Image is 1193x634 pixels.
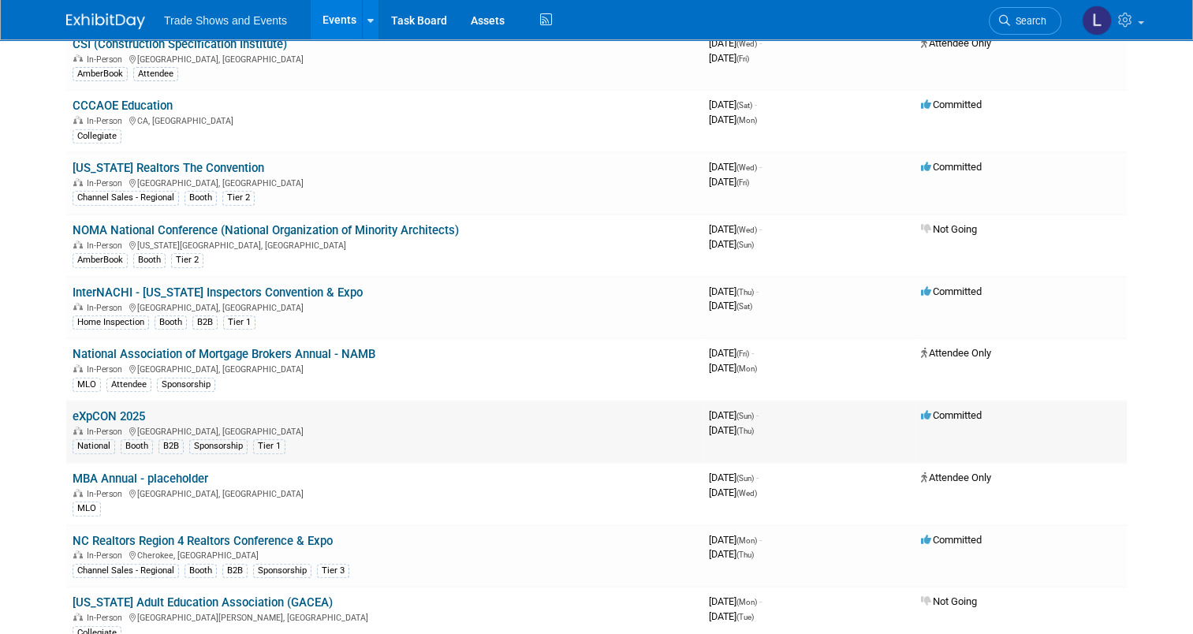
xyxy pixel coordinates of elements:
[921,595,977,607] span: Not Going
[185,191,217,205] div: Booth
[736,178,749,187] span: (Fri)
[709,534,762,546] span: [DATE]
[317,564,349,578] div: Tier 3
[709,595,762,607] span: [DATE]
[73,439,115,453] div: National
[709,99,757,110] span: [DATE]
[736,474,754,483] span: (Sun)
[709,424,754,436] span: [DATE]
[921,285,982,297] span: Committed
[709,114,757,125] span: [DATE]
[73,409,145,423] a: eXpCON 2025
[253,564,311,578] div: Sponsorship
[73,550,83,558] img: In-Person Event
[87,303,127,313] span: In-Person
[73,315,149,330] div: Home Inspection
[921,472,991,483] span: Attendee Only
[73,238,696,251] div: [US_STATE][GEOGRAPHIC_DATA], [GEOGRAPHIC_DATA]
[756,409,759,421] span: -
[73,548,696,561] div: Cherokee, [GEOGRAPHIC_DATA]
[709,362,757,374] span: [DATE]
[759,534,762,546] span: -
[736,116,757,125] span: (Mon)
[171,253,203,267] div: Tier 2
[1010,15,1046,27] span: Search
[709,52,749,64] span: [DATE]
[73,67,128,81] div: AmberBook
[66,13,145,29] img: ExhibitDay
[73,54,83,62] img: In-Person Event
[736,101,752,110] span: (Sat)
[73,129,121,144] div: Collegiate
[736,241,754,249] span: (Sun)
[189,439,248,453] div: Sponsorship
[73,595,333,610] a: [US_STATE] Adult Education Association (GACEA)
[73,613,83,621] img: In-Person Event
[87,116,127,126] span: In-Person
[73,99,173,113] a: CCCAOE Education
[921,37,991,49] span: Attendee Only
[736,302,752,311] span: (Sat)
[222,191,255,205] div: Tier 2
[164,14,287,27] span: Trade Shows and Events
[73,564,179,578] div: Channel Sales - Regional
[736,536,757,545] span: (Mon)
[759,37,762,49] span: -
[133,253,166,267] div: Booth
[73,116,83,124] img: In-Person Event
[73,37,287,51] a: CSI (Construction Specification Institute)
[158,439,184,453] div: B2B
[921,223,977,235] span: Not Going
[751,347,754,359] span: -
[73,161,264,175] a: [US_STATE] Realtors The Convention
[73,191,179,205] div: Channel Sales - Regional
[709,161,762,173] span: [DATE]
[87,54,127,65] span: In-Person
[87,550,127,561] span: In-Person
[121,439,153,453] div: Booth
[73,472,208,486] a: MBA Annual - placeholder
[709,347,754,359] span: [DATE]
[73,114,696,126] div: CA, [GEOGRAPHIC_DATA]
[736,489,757,498] span: (Wed)
[755,99,757,110] span: -
[736,226,757,234] span: (Wed)
[73,223,459,237] a: NOMA National Conference (National Organization of Minority Architects)
[155,315,187,330] div: Booth
[709,472,759,483] span: [DATE]
[736,598,757,606] span: (Mon)
[73,364,83,372] img: In-Person Event
[709,176,749,188] span: [DATE]
[736,349,749,358] span: (Fri)
[736,427,754,435] span: (Thu)
[736,364,757,373] span: (Mon)
[736,163,757,172] span: (Wed)
[73,285,363,300] a: InterNACHI - [US_STATE] Inspectors Convention & Expo
[87,364,127,375] span: In-Person
[736,550,754,559] span: (Thu)
[73,534,333,548] a: NC Realtors Region 4 Realtors Conference & Expo
[736,54,749,63] span: (Fri)
[921,161,982,173] span: Committed
[185,564,217,578] div: Booth
[73,303,83,311] img: In-Person Event
[709,285,759,297] span: [DATE]
[73,502,101,516] div: MLO
[223,315,255,330] div: Tier 1
[921,99,982,110] span: Committed
[87,489,127,499] span: In-Person
[73,610,696,623] div: [GEOGRAPHIC_DATA][PERSON_NAME], [GEOGRAPHIC_DATA]
[759,595,762,607] span: -
[106,378,151,392] div: Attendee
[73,253,128,267] div: AmberBook
[709,548,754,560] span: [DATE]
[73,178,83,186] img: In-Person Event
[756,472,759,483] span: -
[709,487,757,498] span: [DATE]
[87,178,127,188] span: In-Person
[709,223,762,235] span: [DATE]
[73,300,696,313] div: [GEOGRAPHIC_DATA], [GEOGRAPHIC_DATA]
[73,424,696,437] div: [GEOGRAPHIC_DATA], [GEOGRAPHIC_DATA]
[709,409,759,421] span: [DATE]
[73,362,696,375] div: [GEOGRAPHIC_DATA], [GEOGRAPHIC_DATA]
